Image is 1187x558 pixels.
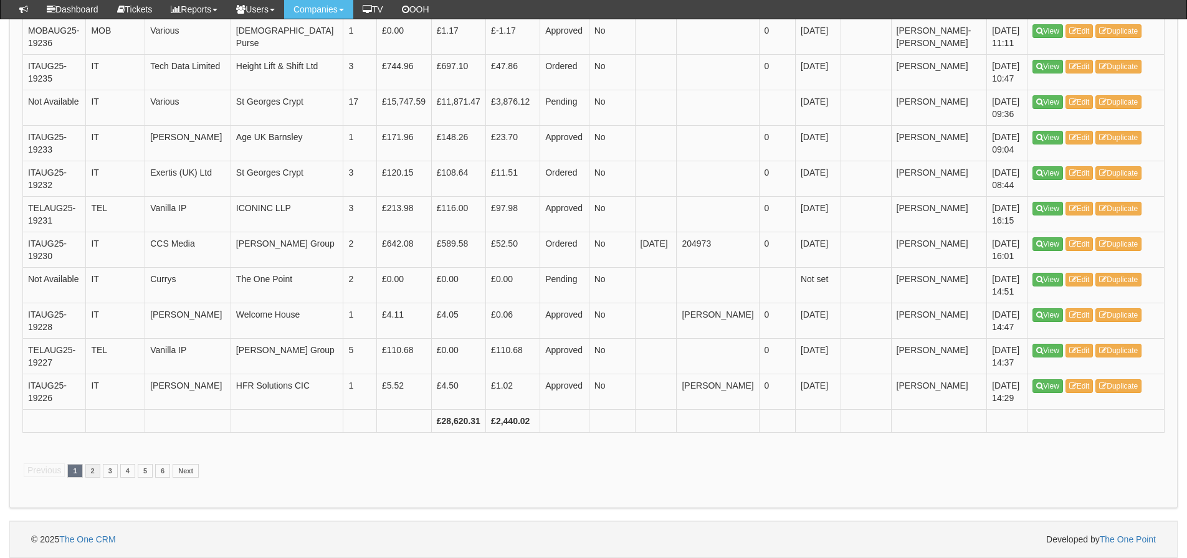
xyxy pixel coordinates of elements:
td: [DATE] [795,90,841,125]
a: Duplicate [1095,344,1142,357]
td: [DATE] 11:11 [987,19,1027,54]
td: £108.64 [431,161,485,196]
span: Previous [24,463,65,477]
a: The One CRM [59,534,115,544]
td: £213.98 [376,196,431,232]
td: ITAUG25-19232 [23,161,86,196]
td: MOB [86,19,145,54]
a: Duplicate [1095,379,1142,393]
td: IT [86,125,145,161]
td: [PERSON_NAME] [891,267,987,303]
a: Duplicate [1095,166,1142,180]
td: [DATE] [795,125,841,161]
td: Approved [540,125,589,161]
td: [DATE] 10:47 [987,54,1027,90]
a: Edit [1065,379,1094,393]
td: [DATE] [795,161,841,196]
span: Developed by [1046,533,1156,546]
td: £110.68 [376,338,431,374]
td: £0.00 [431,267,485,303]
td: £0.00 [486,267,540,303]
td: IT [86,267,145,303]
td: [PERSON_NAME] [677,374,759,409]
td: 1 [343,374,377,409]
td: 0 [759,374,795,409]
td: [PERSON_NAME] [891,374,987,409]
td: [DATE] [795,374,841,409]
td: Various [145,19,231,54]
td: Height Lift & Shift Ltd [231,54,343,90]
a: View [1032,237,1063,251]
td: [PERSON_NAME] [891,196,987,232]
td: [DATE] 09:36 [987,90,1027,125]
td: £171.96 [376,125,431,161]
td: [PERSON_NAME]-[PERSON_NAME] [891,19,987,54]
a: 4 [120,464,135,478]
td: Currys [145,267,231,303]
td: 17 [343,90,377,125]
td: 2 [343,267,377,303]
a: Edit [1065,131,1094,144]
td: IT [86,374,145,409]
td: 0 [759,125,795,161]
td: 0 [759,232,795,267]
td: £110.68 [486,338,540,374]
td: [DATE] 14:37 [987,338,1027,374]
td: [PERSON_NAME] [891,90,987,125]
td: [DEMOGRAPHIC_DATA] Purse [231,19,343,54]
td: No [589,19,635,54]
td: Ordered [540,54,589,90]
td: £11.51 [486,161,540,196]
td: £4.50 [431,374,485,409]
td: [PERSON_NAME] [145,303,231,338]
td: 1 [343,303,377,338]
td: [DATE] 14:29 [987,374,1027,409]
td: £1.02 [486,374,540,409]
td: £52.50 [486,232,540,267]
td: £120.15 [376,161,431,196]
td: Pending [540,267,589,303]
a: View [1032,273,1063,286]
td: £3,876.12 [486,90,540,125]
td: [DATE] 16:01 [987,232,1027,267]
td: £4.05 [431,303,485,338]
td: [DATE] [635,232,677,267]
td: [PERSON_NAME] [145,125,231,161]
a: View [1032,131,1063,144]
td: 0 [759,54,795,90]
td: £5.52 [376,374,431,409]
a: View [1032,379,1063,393]
td: 204973 [677,232,759,267]
td: Welcome House [231,303,343,338]
td: Various [145,90,231,125]
td: No [589,338,635,374]
a: The One Point [1100,534,1156,544]
a: Duplicate [1095,24,1142,38]
td: [PERSON_NAME] Group [231,338,343,374]
td: Approved [540,196,589,232]
a: Edit [1065,237,1094,251]
td: [DATE] [795,338,841,374]
td: 0 [759,161,795,196]
td: Age UK Barnsley [231,125,343,161]
td: St Georges Crypt [231,90,343,125]
td: £11,871.47 [431,90,485,125]
td: £0.06 [486,303,540,338]
td: [PERSON_NAME] [677,303,759,338]
a: Edit [1065,308,1094,322]
td: [DATE] [795,196,841,232]
td: [DATE] [795,232,841,267]
td: £15,747.59 [376,90,431,125]
a: View [1032,95,1063,109]
td: £0.00 [376,267,431,303]
td: No [589,196,635,232]
td: £116.00 [431,196,485,232]
a: 2 [85,464,100,478]
td: No [589,54,635,90]
td: TELAUG25-19231 [23,196,86,232]
a: Duplicate [1095,237,1142,251]
td: TEL [86,338,145,374]
td: Approved [540,19,589,54]
td: IT [86,232,145,267]
td: [PERSON_NAME] [891,303,987,338]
